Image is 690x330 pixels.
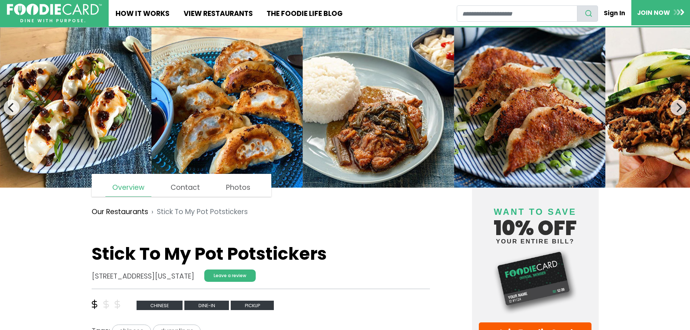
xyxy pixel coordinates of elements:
[204,270,256,282] a: Leave a review
[670,100,686,116] button: Next
[92,201,430,222] nav: breadcrumb
[105,179,151,197] a: Overview
[137,301,183,310] span: Chinese
[137,300,185,310] a: Chinese
[577,5,598,22] button: search
[7,4,102,23] img: FoodieCard; Eat, Drink, Save, Donate
[92,207,148,217] a: Our Restaurants
[231,300,274,310] a: Pickup
[598,5,631,21] a: Sign In
[92,243,430,264] h1: Stick To My Pot Potstickers
[479,248,592,315] img: Foodie Card
[494,207,576,217] span: Want to save
[457,5,577,22] input: restaurant search
[184,300,231,310] a: Dine-in
[479,238,592,245] small: your entire bill?
[231,301,274,310] span: Pickup
[184,301,229,310] span: Dine-in
[4,100,20,116] button: Previous
[92,271,194,282] address: [STREET_ADDRESS][US_STATE]
[148,207,248,217] li: Stick To My Pot Potstickers
[164,179,207,196] a: Contact
[479,198,592,245] h4: 10% off
[219,179,257,196] a: Photos
[92,174,272,197] nav: page links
